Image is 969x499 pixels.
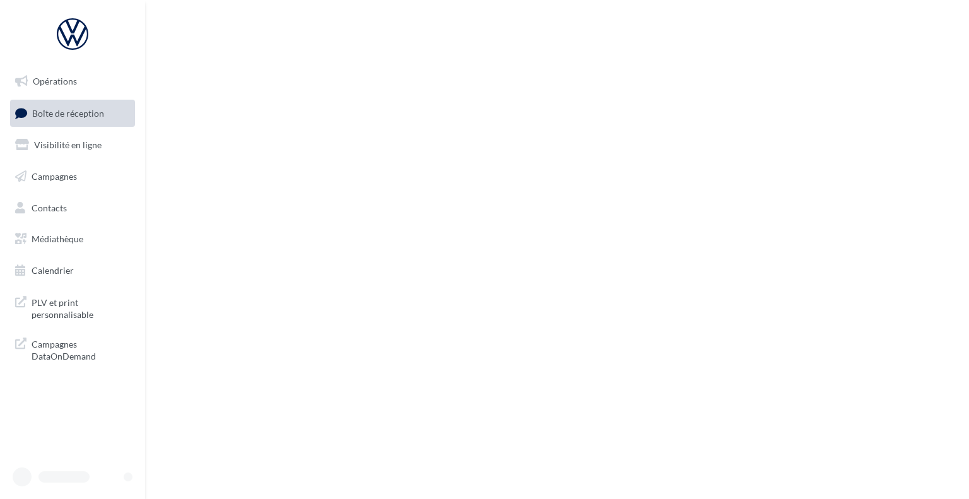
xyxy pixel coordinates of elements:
a: Campagnes DataOnDemand [8,331,138,368]
a: Visibilité en ligne [8,132,138,158]
span: Calendrier [32,265,74,276]
a: PLV et print personnalisable [8,289,138,326]
span: Campagnes DataOnDemand [32,336,130,363]
a: Campagnes [8,163,138,190]
span: Contacts [32,202,67,213]
span: Boîte de réception [32,107,104,118]
span: Visibilité en ligne [34,139,102,150]
span: Opérations [33,76,77,86]
a: Opérations [8,68,138,95]
span: PLV et print personnalisable [32,294,130,321]
a: Médiathèque [8,226,138,252]
span: Campagnes [32,171,77,182]
span: Médiathèque [32,233,83,244]
a: Calendrier [8,257,138,284]
a: Boîte de réception [8,100,138,127]
a: Contacts [8,195,138,221]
